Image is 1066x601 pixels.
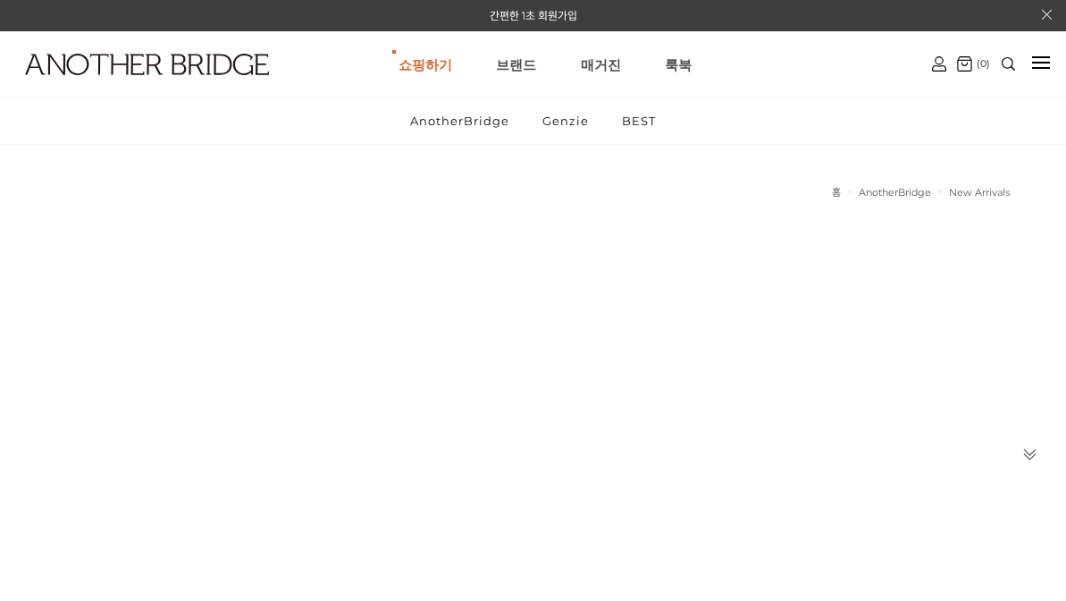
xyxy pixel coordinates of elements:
[395,97,525,144] a: AnotherBridge
[527,97,604,144] a: Genzie
[399,32,452,97] a: 쇼핑하기
[932,56,946,72] img: cart
[832,186,841,199] a: 홈
[9,54,169,119] a: logo
[1002,57,1015,71] img: search
[949,186,1010,199] a: New Arrivals
[859,186,931,199] a: AnotherBridge
[972,57,990,70] span: (0)
[957,56,990,72] a: (0)
[957,56,972,72] img: cart
[665,32,692,97] a: 룩북
[25,54,269,75] img: logo
[496,32,536,97] a: 브랜드
[490,9,577,22] a: 간편한 1초 회원가입
[607,97,671,144] a: BEST
[581,32,621,97] a: 매거진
